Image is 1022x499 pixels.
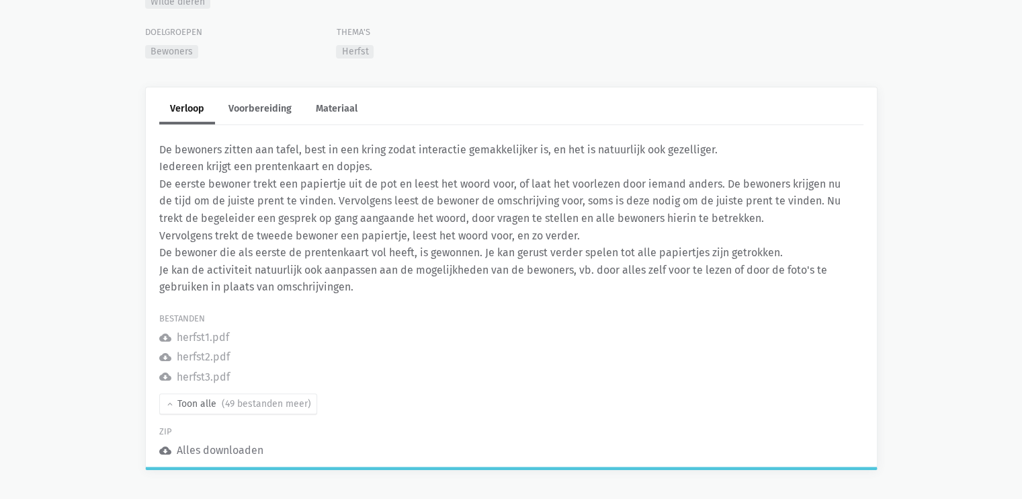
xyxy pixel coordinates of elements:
i: cloud_download [159,445,171,457]
span: (49 bestanden meer) [222,397,311,411]
a: Materiaal [305,95,368,124]
div: Doelgroepen [145,26,303,40]
div: De bewoners zitten aan tafel, best in een kring zodat interactie gemakkelijker is, en het is natu... [159,141,853,296]
div: Thema's [336,26,494,40]
a: Voorbereiding [218,95,302,124]
a: Alles downloaden [159,442,263,459]
i: cloud_download [159,332,171,344]
div: herfst3.pdf [177,369,230,386]
a: Verloop [159,95,215,124]
i: cloud_download [159,351,171,363]
div: ZIP [159,425,863,439]
div: herfst1.pdf [177,329,229,346]
div: Bewoners [145,45,198,59]
div: herfst2.pdf [177,348,230,366]
a: Toon alle(49 bestanden meer) [159,393,317,414]
a: herfst1.pdf [159,329,229,346]
div: Herfst [336,45,374,59]
a: herfst3.pdf [159,369,230,386]
a: herfst2.pdf [159,348,230,366]
i: expand_less [165,399,175,409]
div: Bestanden [159,312,863,326]
i: cloud_download [159,371,171,383]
